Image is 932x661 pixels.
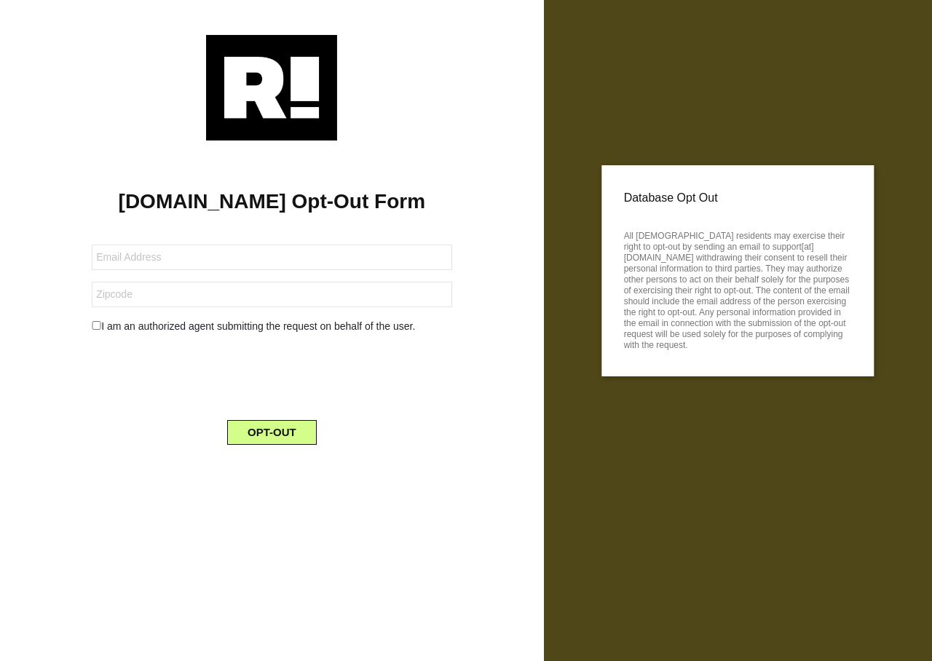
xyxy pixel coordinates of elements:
[624,226,852,351] p: All [DEMOGRAPHIC_DATA] residents may exercise their right to opt-out by sending an email to suppo...
[92,245,451,270] input: Email Address
[227,420,317,445] button: OPT-OUT
[22,189,522,214] h1: [DOMAIN_NAME] Opt-Out Form
[81,319,462,334] div: I am an authorized agent submitting the request on behalf of the user.
[206,35,337,140] img: Retention.com
[161,346,382,403] iframe: reCAPTCHA
[92,282,451,307] input: Zipcode
[624,187,852,209] p: Database Opt Out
